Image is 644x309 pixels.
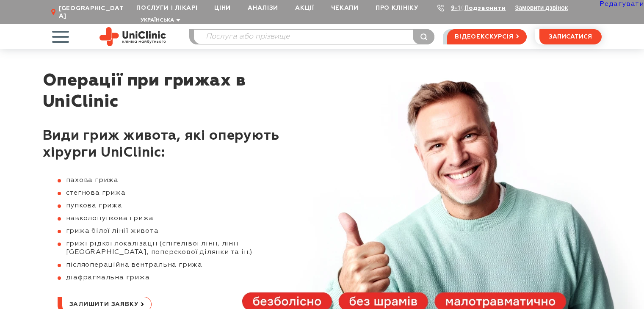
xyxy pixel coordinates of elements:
button: записатися [539,29,602,44]
a: відеоекскурсія [447,29,526,44]
input: Послуга або прізвище [194,30,434,44]
li: грижа білої лінії живота [58,227,297,235]
a: Редагувати [600,1,644,8]
a: 9-103 [451,5,470,11]
span: Українська [141,18,174,23]
button: Замовити дзвінок [515,4,568,11]
li: грижі рідкої локалізації (спігелівої лінії, лінії [GEOGRAPHIC_DATA], поперекової ділянки та ін.) [58,240,297,257]
a: Подзвонити [464,5,506,11]
li: післяопераційна вентральна грижа [58,261,297,269]
h1: Операції при грижах в UniClinic [43,70,297,113]
li: пахова грижа [58,176,297,185]
span: відеоекскурсія [455,30,513,44]
li: діафрагмальна грижа [58,273,297,282]
span: записатися [549,34,592,40]
li: пупкова грижа [58,201,297,210]
button: Українська [138,17,180,24]
span: [GEOGRAPHIC_DATA] [59,5,128,20]
li: навколопупкова грижа [58,214,297,223]
h2: Види гриж живота, які оперують хірурги UniClinic: [43,127,297,161]
li: стегнова грижа [58,189,297,197]
img: Uniclinic [100,27,166,46]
